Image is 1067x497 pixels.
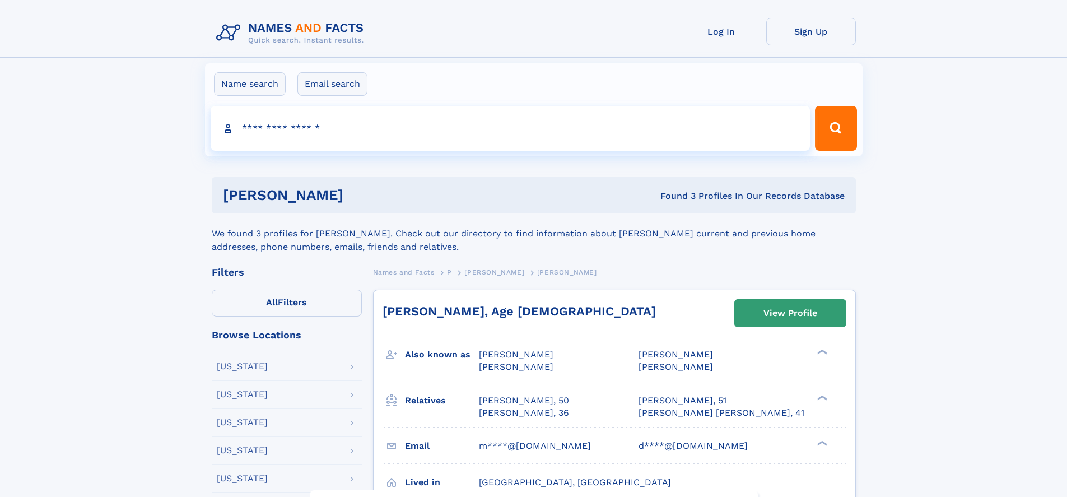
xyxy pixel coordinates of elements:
div: ❯ [814,349,828,356]
h1: [PERSON_NAME] [223,188,502,202]
a: [PERSON_NAME] [464,265,524,279]
label: Email search [297,72,367,96]
div: ❯ [814,439,828,447]
div: [US_STATE] [217,362,268,371]
a: P [447,265,452,279]
a: Log In [677,18,766,45]
span: [GEOGRAPHIC_DATA], [GEOGRAPHIC_DATA] [479,477,671,487]
div: [US_STATE] [217,390,268,399]
input: search input [211,106,810,151]
a: [PERSON_NAME], 36 [479,407,569,419]
a: [PERSON_NAME] [PERSON_NAME], 41 [639,407,804,419]
span: [PERSON_NAME] [479,361,553,372]
span: All [266,297,278,308]
button: Search Button [815,106,856,151]
div: Found 3 Profiles In Our Records Database [502,190,845,202]
span: [PERSON_NAME] [639,361,713,372]
div: [US_STATE] [217,446,268,455]
label: Name search [214,72,286,96]
div: We found 3 profiles for [PERSON_NAME]. Check out our directory to find information about [PERSON_... [212,213,856,254]
div: View Profile [763,300,817,326]
span: [PERSON_NAME] [639,349,713,360]
span: [PERSON_NAME] [537,268,597,276]
a: [PERSON_NAME], 51 [639,394,726,407]
div: Filters [212,267,362,277]
div: ❯ [814,394,828,401]
span: [PERSON_NAME] [479,349,553,360]
h3: Email [405,436,479,456]
img: Logo Names and Facts [212,18,373,48]
div: Browse Locations [212,330,362,340]
div: [US_STATE] [217,474,268,483]
a: Names and Facts [373,265,435,279]
h3: Relatives [405,391,479,410]
label: Filters [212,290,362,317]
span: P [447,268,452,276]
a: [PERSON_NAME], 50 [479,394,569,407]
span: [PERSON_NAME] [464,268,524,276]
a: View Profile [735,300,846,327]
div: [US_STATE] [217,418,268,427]
a: [PERSON_NAME], Age [DEMOGRAPHIC_DATA] [383,304,656,318]
a: Sign Up [766,18,856,45]
h3: Lived in [405,473,479,492]
h3: Also known as [405,345,479,364]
